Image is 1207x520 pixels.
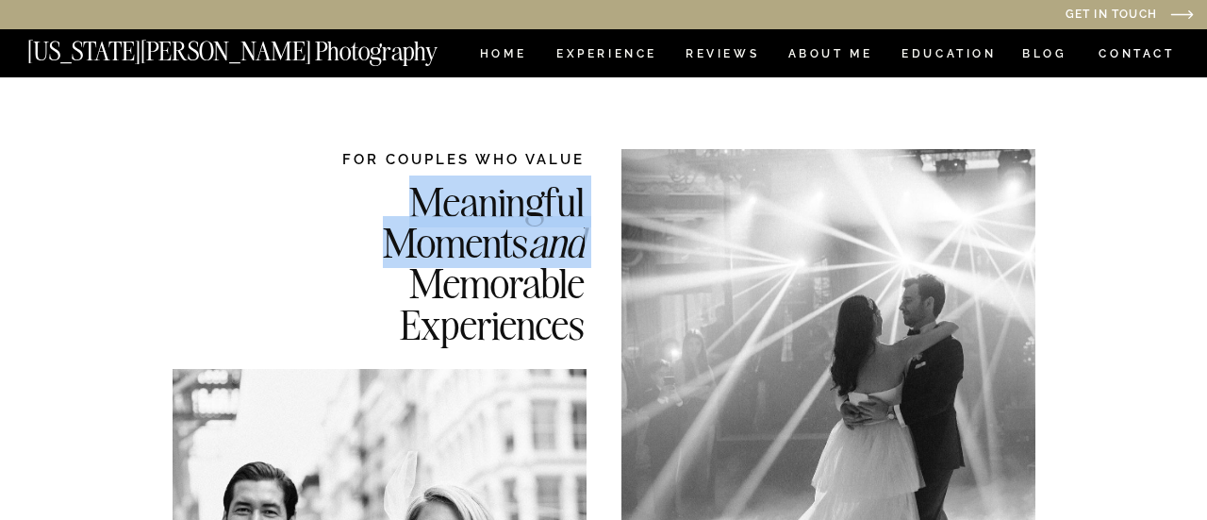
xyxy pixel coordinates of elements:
a: Get in Touch [873,8,1157,23]
a: REVIEWS [686,48,756,64]
h2: Meaningful Moments Memorable Experiences [287,181,585,343]
a: ABOUT ME [787,48,873,64]
i: and [528,216,585,268]
a: [US_STATE][PERSON_NAME] Photography [27,39,501,55]
h2: FOR COUPLES WHO VALUE [287,149,585,169]
a: BLOG [1022,48,1067,64]
a: EDUCATION [900,48,999,64]
a: HOME [476,48,530,64]
a: CONTACT [1098,43,1176,64]
a: Experience [556,48,655,64]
